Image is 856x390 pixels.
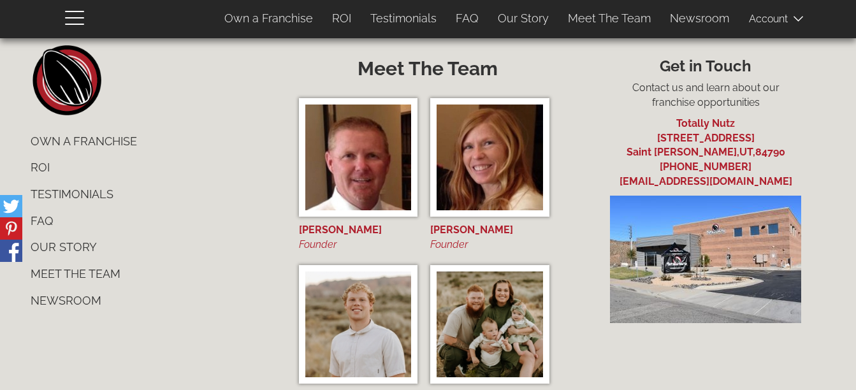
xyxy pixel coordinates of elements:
a: Own a Franchise [21,128,280,155]
a: home [31,45,101,115]
h2: Meet The Team [299,58,558,79]
img: Totally Nutz Building [610,196,801,323]
div: [PERSON_NAME] [430,223,549,238]
a: Newsroom [660,5,739,32]
a: ROI [21,154,280,181]
a: [PHONE_NUMBER] [660,161,751,173]
a: Totally Nutz [676,117,735,129]
a: [STREET_ADDRESS] Saint [PERSON_NAME],UT,84790 [576,131,835,159]
a: Our Story [21,234,280,261]
a: Testimonials [21,181,280,208]
a: Meet The Team [21,261,280,287]
a: FAQ [21,208,280,235]
h3: Get in Touch [576,58,835,75]
a: Meet The Team [558,5,660,32]
img: Yvette Barker [437,105,543,211]
img: Miles [437,271,543,378]
div: Founder [430,238,549,252]
a: [EMAIL_ADDRESS][DOMAIN_NAME] [620,175,792,187]
div: [PERSON_NAME] [299,223,418,238]
a: Our Story [488,5,558,32]
span: UT [739,146,753,158]
a: ROI [323,5,361,32]
a: FAQ [446,5,488,32]
a: Testimonials [361,5,446,32]
span: Saint [PERSON_NAME] [627,146,737,158]
img: Matt Barker [305,105,412,211]
span: 84790 [755,146,785,158]
div: Founder [299,238,418,252]
a: Yvette Barker [PERSON_NAME] Founder [430,98,549,252]
img: Dawson Barker [305,271,412,378]
a: Newsroom [21,287,280,314]
a: Matt Barker [PERSON_NAME] Founder [299,98,418,252]
a: Own a Franchise [215,5,323,32]
div: [STREET_ADDRESS] [576,131,835,146]
p: Contact us and learn about our franchise opportunities [576,81,835,110]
